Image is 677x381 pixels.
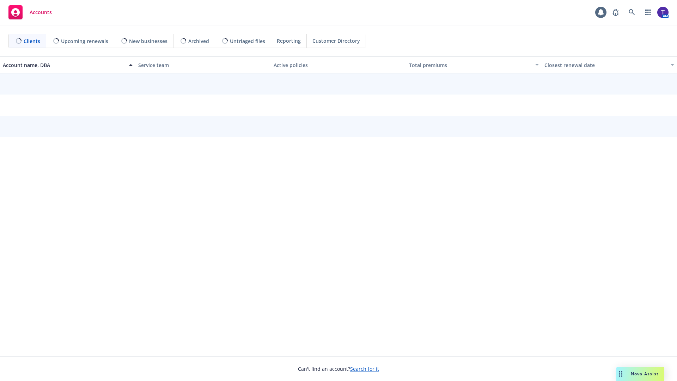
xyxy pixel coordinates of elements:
[616,367,625,381] div: Drag to move
[409,61,531,69] div: Total premiums
[30,10,52,15] span: Accounts
[542,56,677,73] button: Closest renewal date
[135,56,271,73] button: Service team
[312,37,360,44] span: Customer Directory
[274,61,403,69] div: Active policies
[3,61,125,69] div: Account name, DBA
[616,367,664,381] button: Nova Assist
[625,5,639,19] a: Search
[641,5,655,19] a: Switch app
[298,365,379,373] span: Can't find an account?
[350,365,379,372] a: Search for it
[188,37,209,45] span: Archived
[271,56,406,73] button: Active policies
[277,37,301,44] span: Reporting
[230,37,265,45] span: Untriaged files
[609,5,623,19] a: Report a Bug
[657,7,669,18] img: photo
[6,2,55,22] a: Accounts
[406,56,542,73] button: Total premiums
[544,61,666,69] div: Closest renewal date
[24,37,40,45] span: Clients
[631,371,659,377] span: Nova Assist
[129,37,167,45] span: New businesses
[61,37,108,45] span: Upcoming renewals
[138,61,268,69] div: Service team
